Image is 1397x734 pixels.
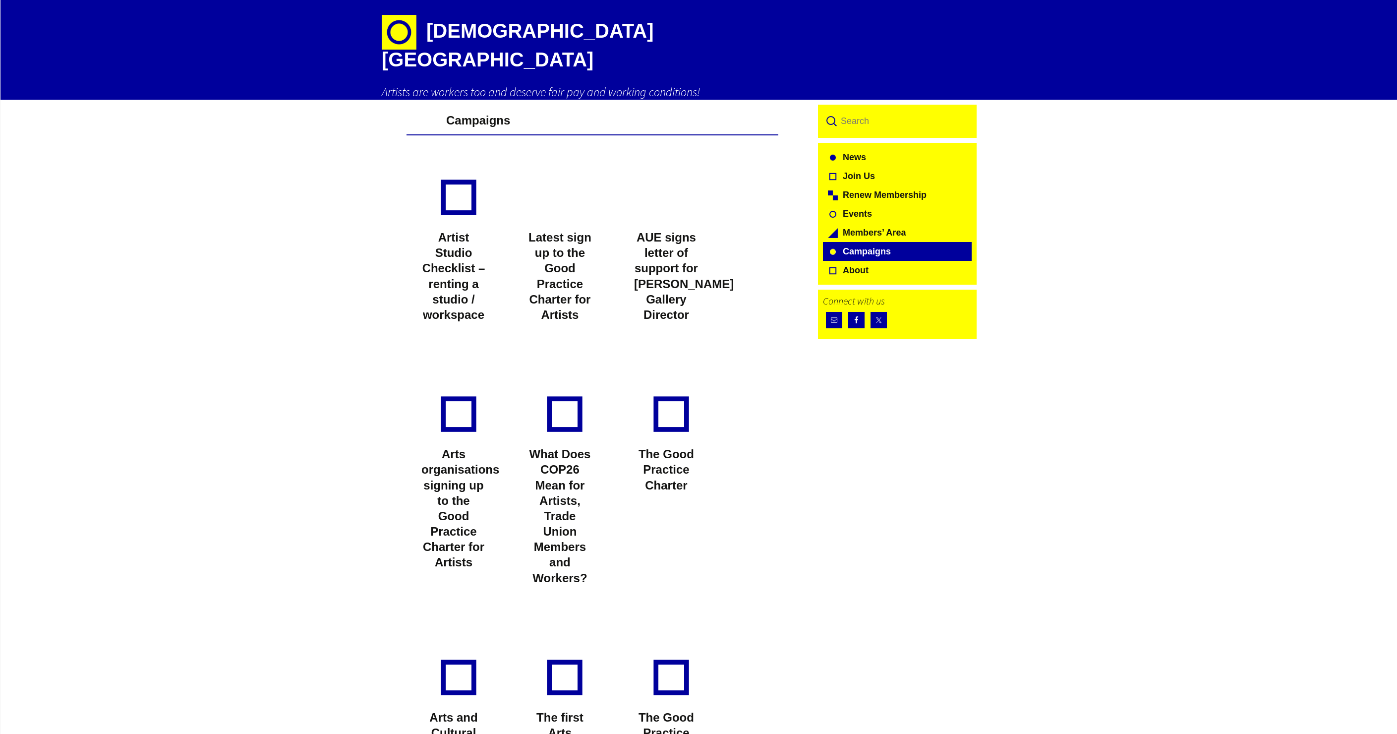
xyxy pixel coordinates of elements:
a: Latest sign up to the Good Practice Charter for Artists [528,231,591,321]
a: Members’ Area [823,223,972,242]
a: What Does COP26 Mean for Artists, Trade Union Members and Workers? [529,447,590,585]
a: Arts organisations signing up to the Good Practice Charter for Artists [421,447,499,569]
h3: Connect with us [823,295,972,307]
a: Campaigns [823,242,972,261]
a: Events [823,204,972,223]
a: Artist Studio Checklist – renting a studio / workspace [422,231,485,321]
a: Join Us [823,167,972,185]
a: The Good Practice Charter [639,447,694,491]
img: circle-e1448293145835.png [382,15,416,50]
a: Renew Membership [823,185,972,204]
a: AUE signs letter of support for [PERSON_NAME] Gallery Director [634,231,734,321]
h1: Campaigns [411,115,773,136]
a: About [823,261,972,280]
a: News [823,148,972,167]
h2: Artists are workers too and deserve fair pay and working conditions! [382,84,1016,100]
